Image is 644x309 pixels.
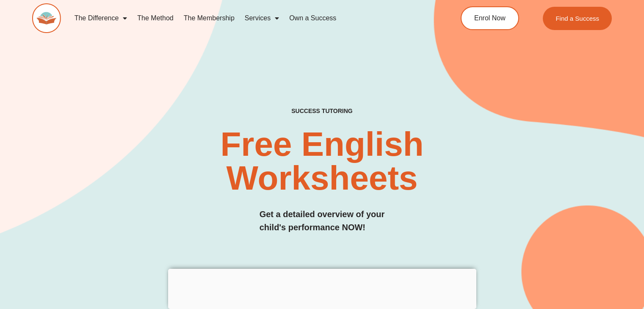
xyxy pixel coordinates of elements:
[474,15,506,22] span: Enrol Now
[69,8,133,28] a: The Difference
[543,7,612,30] a: Find a Success
[556,15,599,22] span: Find a Success
[260,208,385,234] h3: Get a detailed overview of your child's performance NOW!
[131,127,513,195] h2: Free English Worksheets​
[69,8,428,28] nav: Menu
[132,8,178,28] a: The Method
[284,8,341,28] a: Own a Success
[179,8,240,28] a: The Membership
[236,108,408,115] h4: SUCCESS TUTORING​
[168,269,476,307] iframe: Advertisement
[461,6,519,30] a: Enrol Now
[240,8,284,28] a: Services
